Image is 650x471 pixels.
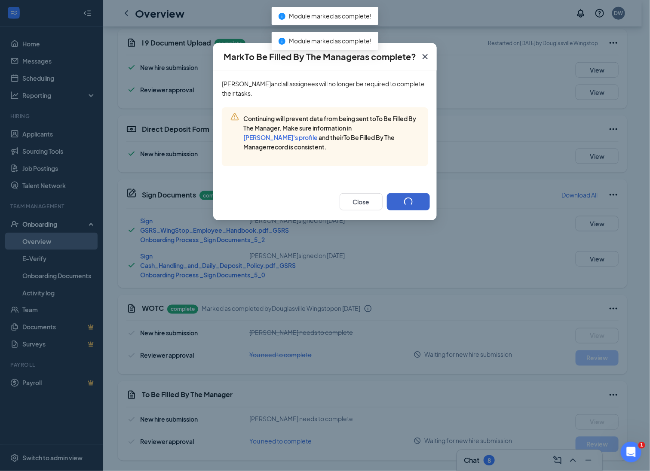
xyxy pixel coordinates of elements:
span: Module marked as complete! [289,37,371,45]
span: 1 [638,442,645,449]
span: [PERSON_NAME] 's profile [243,134,318,141]
svg: Warning [230,112,239,121]
button: Close [414,43,437,70]
h4: Mark To Be Filled By The Manager as complete? [224,51,416,63]
button: Close [340,193,383,210]
svg: Cross [420,52,430,62]
span: Module marked as complete! [289,12,371,20]
span: info-circle [279,13,285,20]
iframe: Intercom live chat [621,442,641,462]
button: [PERSON_NAME]'s profile [243,133,318,142]
span: [PERSON_NAME] and all assignees will no longer be required to complete their tasks. [222,80,425,97]
span: Continuing will prevent data from being sent to To Be Filled By The Manager . Make sure informati... [243,115,416,151]
span: info-circle [279,38,285,45]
